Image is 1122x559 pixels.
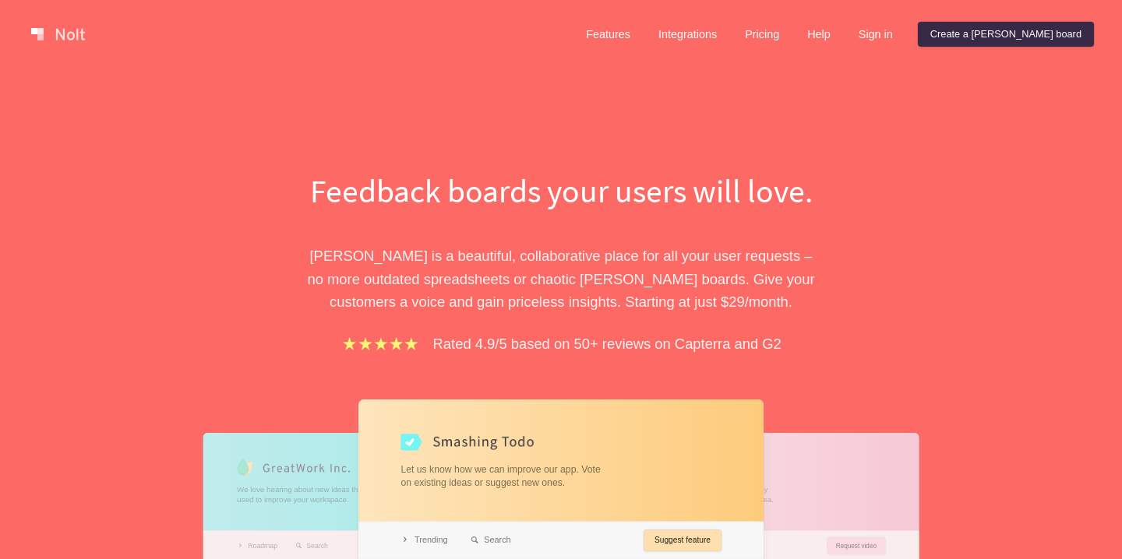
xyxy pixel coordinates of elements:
h1: Feedback boards your users will love. [292,168,830,213]
img: stars.b067e34983.png [340,335,420,353]
p: Rated 4.9/5 based on 50+ reviews on Capterra and G2 [433,332,782,355]
a: Pricing [732,22,792,47]
a: Create a [PERSON_NAME] board [918,22,1094,47]
a: Help [795,22,843,47]
a: Features [573,22,643,47]
p: [PERSON_NAME] is a beautiful, collaborative place for all your user requests – no more outdated s... [292,244,830,313]
a: Sign in [846,22,905,47]
a: Integrations [646,22,729,47]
